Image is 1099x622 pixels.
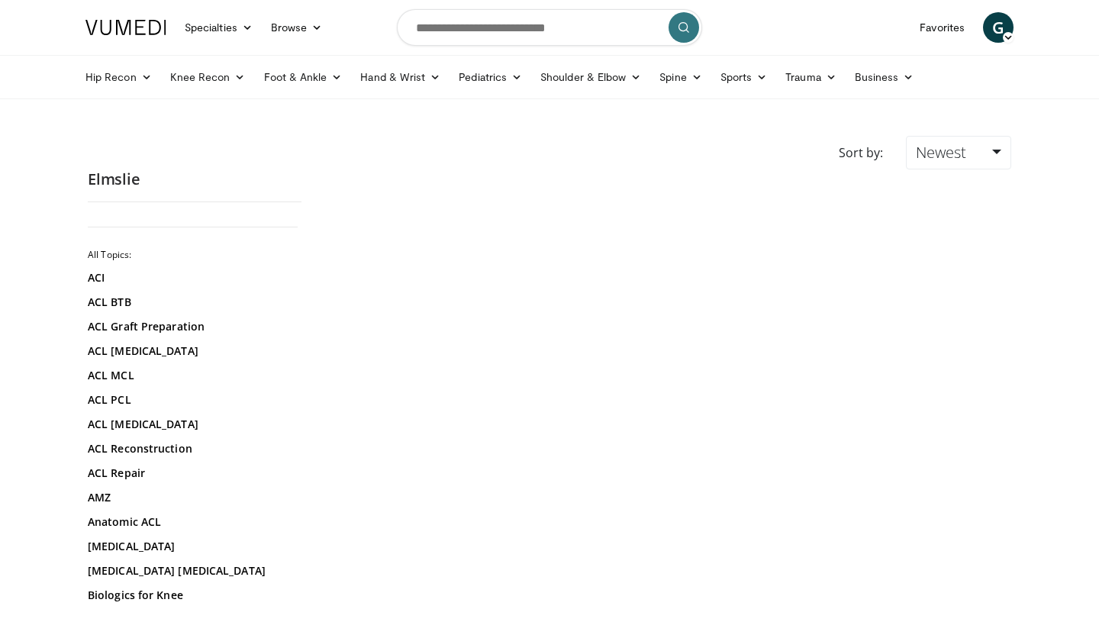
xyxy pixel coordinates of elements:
[161,62,255,92] a: Knee Recon
[88,249,298,261] h2: All Topics:
[88,169,301,189] h2: Elmslie
[916,142,966,163] span: Newest
[827,136,894,169] div: Sort by:
[88,514,294,530] a: Anatomic ACL
[88,368,294,383] a: ACL MCL
[76,62,161,92] a: Hip Recon
[906,136,1011,169] a: Newest
[88,563,294,578] a: [MEDICAL_DATA] [MEDICAL_DATA]
[450,62,531,92] a: Pediatrics
[88,441,294,456] a: ACL Reconstruction
[255,62,352,92] a: Foot & Ankle
[397,9,702,46] input: Search topics, interventions
[88,392,294,408] a: ACL PCL
[88,588,294,603] a: Biologics for Knee
[88,295,294,310] a: ACL BTB
[262,12,332,43] a: Browse
[85,20,166,35] img: VuMedi Logo
[88,343,294,359] a: ACL [MEDICAL_DATA]
[650,62,711,92] a: Spine
[776,62,846,92] a: Trauma
[351,62,450,92] a: Hand & Wrist
[983,12,1014,43] a: G
[88,490,294,505] a: AMZ
[88,539,294,554] a: [MEDICAL_DATA]
[531,62,650,92] a: Shoulder & Elbow
[846,62,923,92] a: Business
[910,12,974,43] a: Favorites
[88,270,294,285] a: ACI
[88,417,294,432] a: ACL [MEDICAL_DATA]
[88,319,294,334] a: ACL Graft Preparation
[176,12,262,43] a: Specialties
[88,466,294,481] a: ACL Repair
[711,62,777,92] a: Sports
